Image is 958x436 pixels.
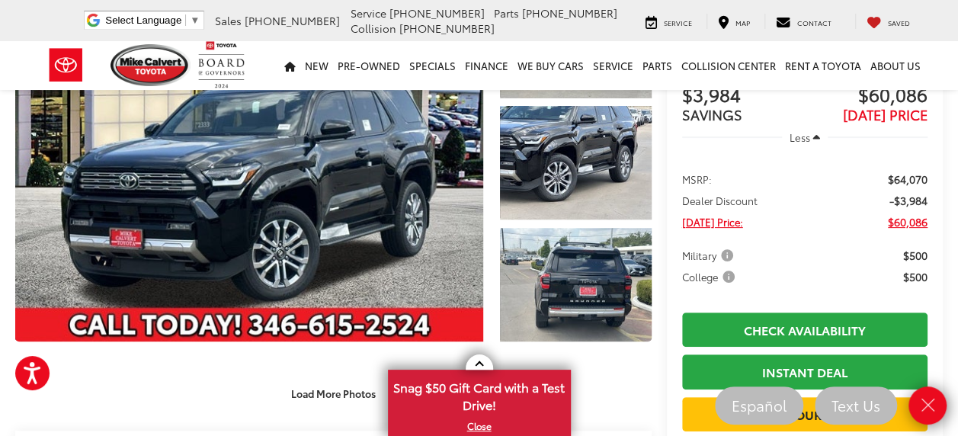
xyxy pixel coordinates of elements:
span: Select Language [105,14,181,26]
span: [PHONE_NUMBER] [522,5,617,21]
span: Service [351,5,386,21]
a: WE BUY CARS [513,41,588,90]
img: 2025 Toyota 4Runner Limited [498,226,652,342]
span: ▼ [190,14,200,26]
a: New [300,41,333,90]
button: Load More Photos [280,380,386,407]
img: Toyota [37,40,95,90]
a: Value Your Trade [682,397,928,431]
a: Specials [405,41,460,90]
img: 2025 Toyota 4Runner Limited [498,105,652,221]
span: [PHONE_NUMBER] [389,5,485,21]
a: Finance [460,41,513,90]
span: Sales [215,13,242,28]
a: Pre-Owned [333,41,405,90]
img: Mike Calvert Toyota [111,44,191,86]
span: [PHONE_NUMBER] [399,21,495,36]
a: Expand Photo 2 [500,106,651,220]
span: ​ [185,14,186,26]
span: Parts [494,5,519,21]
span: Snag $50 Gift Card with a Test Drive! [389,371,569,418]
a: Home [280,41,300,90]
a: Expand Photo 3 [500,228,651,341]
a: Select Language​ [105,14,200,26]
span: [PHONE_NUMBER] [245,13,340,28]
a: Close [908,386,947,425]
span: Collision [351,21,396,36]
